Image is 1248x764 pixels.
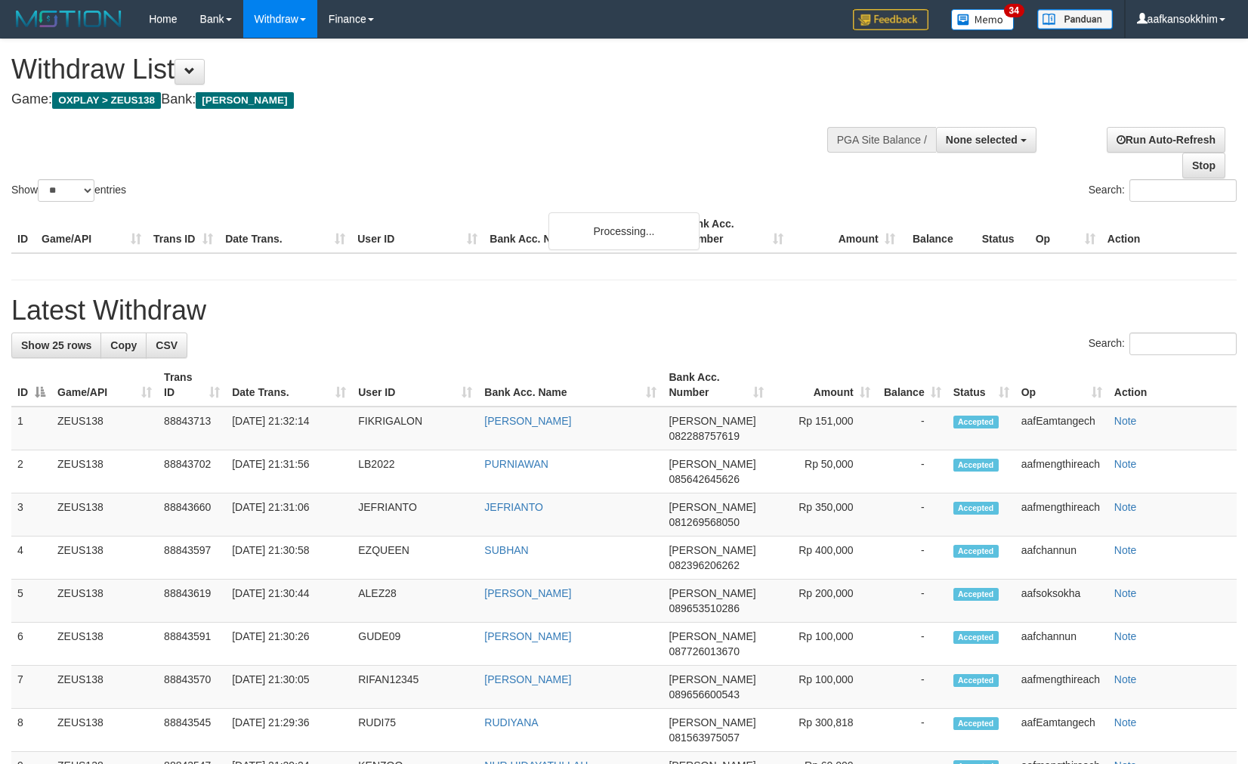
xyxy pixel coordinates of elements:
span: Copy 089653510286 to clipboard [669,602,739,614]
span: [PERSON_NAME] [196,92,293,109]
td: [DATE] 21:31:56 [226,450,352,493]
td: EZQUEEN [352,537,478,580]
td: ZEUS138 [51,623,158,666]
td: [DATE] 21:30:44 [226,580,352,623]
img: Feedback.jpg [853,9,928,30]
span: Accepted [953,416,999,428]
td: Rp 151,000 [770,407,876,450]
td: - [876,666,947,709]
td: aafmengthireach [1015,666,1108,709]
a: JEFRIANTO [484,501,543,513]
th: Bank Acc. Number [677,210,789,253]
span: [PERSON_NAME] [669,716,755,728]
span: OXPLAY > ZEUS138 [52,92,161,109]
td: ZEUS138 [51,580,158,623]
th: Action [1101,210,1237,253]
td: aafEamtangech [1015,709,1108,752]
a: SUBHAN [484,544,528,556]
td: 3 [11,493,51,537]
th: Game/API [36,210,147,253]
td: 6 [11,623,51,666]
span: Copy [110,339,137,351]
th: ID: activate to sort column descending [11,363,51,407]
label: Search: [1089,179,1237,202]
td: [DATE] 21:31:06 [226,493,352,537]
a: Note [1114,587,1137,599]
span: CSV [156,339,178,351]
span: Accepted [953,674,999,687]
td: aafEamtangech [1015,407,1108,450]
td: Rp 300,818 [770,709,876,752]
span: Copy 081269568050 to clipboard [669,516,739,528]
th: Status [976,210,1030,253]
h4: Game: Bank: [11,92,817,107]
span: Copy 082396206262 to clipboard [669,559,739,571]
label: Show entries [11,179,126,202]
th: ID [11,210,36,253]
td: 88843702 [158,450,226,493]
span: 34 [1004,4,1024,17]
input: Search: [1129,179,1237,202]
th: Bank Acc. Name [483,210,677,253]
td: ZEUS138 [51,493,158,537]
th: Bank Acc. Name: activate to sort column ascending [478,363,663,407]
button: None selected [936,127,1036,153]
span: Accepted [953,459,999,472]
th: Balance [901,210,976,253]
span: Accepted [953,717,999,730]
td: ZEUS138 [51,407,158,450]
a: Note [1114,458,1137,470]
div: Processing... [548,212,700,250]
td: Rp 50,000 [770,450,876,493]
td: - [876,623,947,666]
th: User ID [351,210,483,253]
td: ZEUS138 [51,537,158,580]
span: Accepted [953,631,999,644]
span: Show 25 rows [21,339,91,351]
th: Date Trans.: activate to sort column ascending [226,363,352,407]
td: Rp 200,000 [770,580,876,623]
a: Note [1114,544,1137,556]
a: Note [1114,673,1137,685]
td: aafmengthireach [1015,493,1108,537]
span: Copy 081563975057 to clipboard [669,732,739,744]
span: [PERSON_NAME] [669,587,755,599]
span: Accepted [953,588,999,601]
a: Show 25 rows [11,333,101,358]
span: [PERSON_NAME] [669,458,755,470]
span: [PERSON_NAME] [669,544,755,556]
td: RIFAN12345 [352,666,478,709]
td: aafsoksokha [1015,580,1108,623]
td: GUDE09 [352,623,478,666]
td: [DATE] 21:29:36 [226,709,352,752]
a: Copy [100,333,147,358]
td: ALEZ28 [352,580,478,623]
td: Rp 400,000 [770,537,876,580]
a: Note [1114,415,1137,427]
th: User ID: activate to sort column ascending [352,363,478,407]
a: Run Auto-Refresh [1107,127,1225,153]
span: [PERSON_NAME] [669,415,755,427]
td: - [876,407,947,450]
input: Search: [1129,333,1237,355]
td: aafmengthireach [1015,450,1108,493]
td: 1 [11,407,51,450]
td: LB2022 [352,450,478,493]
td: [DATE] 21:30:05 [226,666,352,709]
td: 88843597 [158,537,226,580]
img: Button%20Memo.svg [951,9,1015,30]
span: None selected [946,134,1018,146]
span: Copy 085642645626 to clipboard [669,473,739,485]
a: [PERSON_NAME] [484,587,571,599]
td: FIKRIGALON [352,407,478,450]
td: 2 [11,450,51,493]
label: Search: [1089,333,1237,355]
td: [DATE] 21:30:26 [226,623,352,666]
th: Amount [789,210,901,253]
td: 5 [11,580,51,623]
a: PURNIAWAN [484,458,548,470]
a: [PERSON_NAME] [484,673,571,685]
td: 88843713 [158,407,226,450]
span: [PERSON_NAME] [669,673,755,685]
td: - [876,493,947,537]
